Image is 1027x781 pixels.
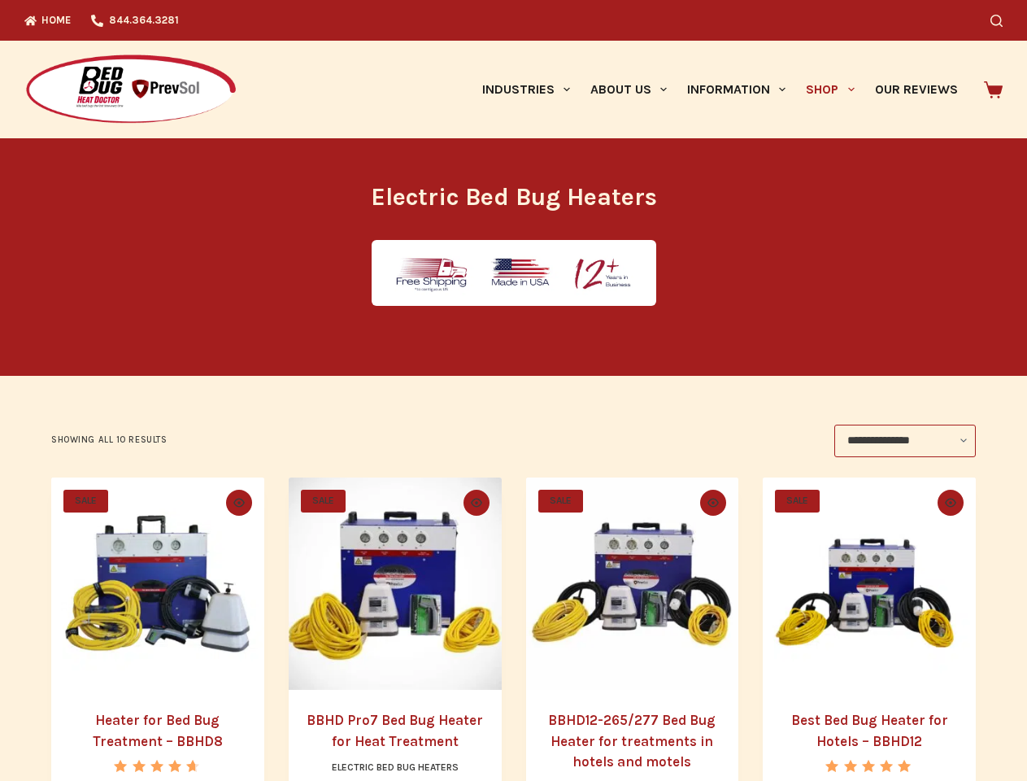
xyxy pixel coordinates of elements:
select: Shop order [834,425,976,457]
a: BBHD Pro7 Bed Bug Heater for Heat Treatment [307,712,483,749]
span: SALE [538,490,583,513]
a: Our Reviews [864,41,968,138]
button: Quick view toggle [700,490,726,516]
a: Information [677,41,796,138]
button: Quick view toggle [938,490,964,516]
a: Shop [796,41,864,138]
a: Industries [472,41,580,138]
nav: Primary [472,41,968,138]
a: Heater for Bed Bug Treatment - BBHD8 [51,478,264,691]
h1: Electric Bed Bug Heaters [209,179,819,216]
span: SALE [775,490,820,513]
a: Electric Bed Bug Heaters [332,761,459,773]
span: SALE [301,490,346,513]
a: About Us [580,41,677,138]
a: BBHD Pro7 Bed Bug Heater for Heat Treatment [289,478,502,691]
img: Prevsol/Bed Bug Heat Doctor [24,54,237,126]
a: Best Bed Bug Heater for Hotels - BBHD12 [763,478,976,691]
a: BBHD12-265/277 Bed Bug Heater for treatments in hotels and motels [548,712,716,770]
div: Rated 4.67 out of 5 [114,760,201,772]
span: SALE [63,490,108,513]
a: Heater for Bed Bug Treatment – BBHD8 [93,712,223,749]
a: Best Bed Bug Heater for Hotels – BBHD12 [791,712,948,749]
div: Rated 5.00 out of 5 [825,760,912,772]
p: Showing all 10 results [51,433,167,447]
button: Search [990,15,1003,27]
button: Quick view toggle [463,490,490,516]
a: BBHD12-265/277 Bed Bug Heater for treatments in hotels and motels [526,478,739,691]
button: Quick view toggle [226,490,252,516]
